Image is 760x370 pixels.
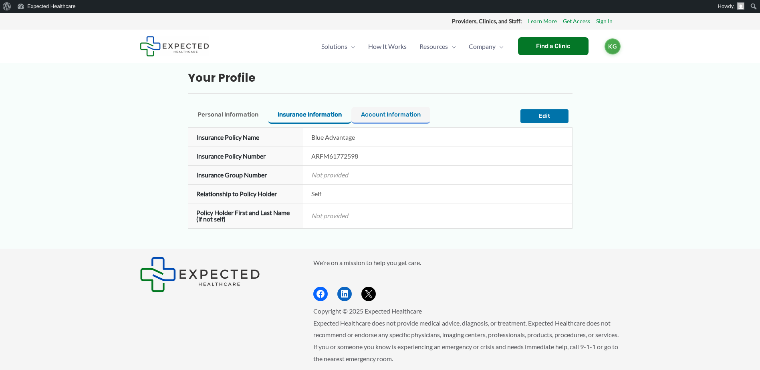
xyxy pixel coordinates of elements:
strong: Providers, Clinics, and Staff: [452,18,522,24]
nav: Primary Site Navigation [315,32,510,60]
img: Expected Healthcare Logo - side, dark font, small [140,257,260,292]
span: How It Works [368,32,407,60]
button: Insurance Information [268,107,351,124]
a: Find a Clinic [518,37,589,55]
span: Menu Toggle [448,32,456,60]
p: We're on a mission to help you get care. [313,257,621,269]
span: Account Information [361,111,421,118]
span: Solutions [321,32,347,60]
th: Insurance Policy Number [188,147,303,166]
button: Personal Information [188,107,268,124]
span: Copyright © 2025 Expected Healthcare [313,307,422,315]
a: CompanyMenu Toggle [462,32,510,60]
a: Learn More [528,16,557,26]
button: Edit [520,109,568,123]
a: KG [605,38,621,54]
span: Expected Healthcare does not provide medical advice, diagnosis, or treatment. Expected Healthcare... [313,319,619,362]
aside: Footer Widget 2 [313,257,621,301]
aside: Footer Widget 1 [140,257,293,292]
img: Expected Healthcare Logo - side, dark font, small [140,36,209,56]
th: Insurance Policy Name [188,128,303,147]
em: Not provided [311,212,348,219]
a: Sign In [596,16,613,26]
span: Menu Toggle [496,32,504,60]
span: Personal Information [198,111,258,118]
td: ARFM61772598 [303,147,572,166]
th: Insurance Group Number [188,166,303,185]
h2: Your Profile [188,71,573,85]
span: Resources [419,32,448,60]
a: How It Works [362,32,413,60]
a: Get Access [563,16,590,26]
em: Not provided [311,171,348,179]
button: Account Information [351,107,430,124]
td: Blue Advantage [303,128,572,147]
span: Insurance Information [278,111,342,118]
span: Menu Toggle [347,32,355,60]
th: Policy Holder First and Last Name (if not self) [188,203,303,229]
th: Relationship to Policy Holder [188,185,303,203]
td: Self [303,185,572,203]
span: Company [469,32,496,60]
a: SolutionsMenu Toggle [315,32,362,60]
a: ResourcesMenu Toggle [413,32,462,60]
